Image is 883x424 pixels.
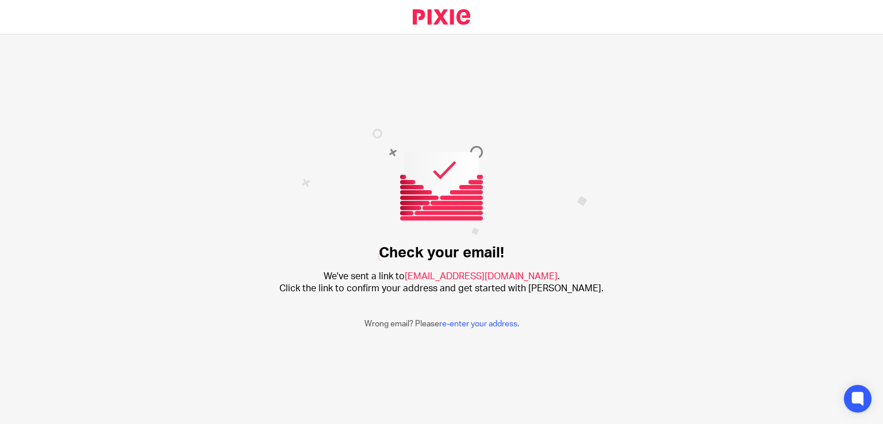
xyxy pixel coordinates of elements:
a: re-enter your address [439,320,517,328]
span: [EMAIL_ADDRESS][DOMAIN_NAME] [405,272,558,281]
h1: Check your email! [379,244,504,262]
p: Wrong email? Please . [364,318,519,330]
img: Confirm email image [301,129,588,261]
h2: We've sent a link to . Click the link to confirm your address and get started with [PERSON_NAME]. [279,271,604,295]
